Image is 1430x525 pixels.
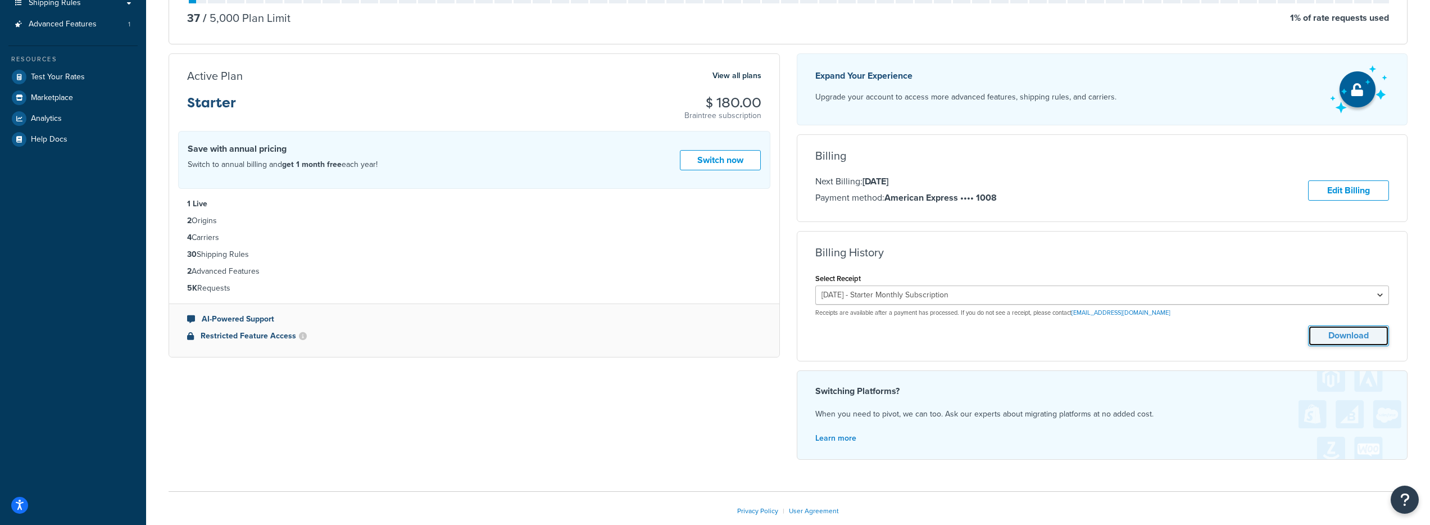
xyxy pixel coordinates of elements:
p: 37 [187,10,200,26]
p: When you need to pivot, we can too. Ask our experts about migrating platforms at no added cost. [815,407,1390,422]
a: Privacy Policy [737,506,778,516]
span: Help Docs [31,135,67,144]
p: Next Billing: [815,174,997,189]
a: Analytics [8,108,138,129]
strong: [DATE] [862,175,888,188]
li: Origins [187,215,761,227]
button: Open Resource Center [1391,486,1419,514]
a: User Agreement [789,506,839,516]
a: Edit Billing [1308,180,1389,201]
p: Receipts are available after a payment has processed. If you do not see a receipt, please contact [815,309,1390,317]
h3: Billing History [815,246,884,259]
li: Carriers [187,232,761,244]
p: Payment method: [815,191,997,205]
a: Test Your Rates [8,67,138,87]
a: Expand Your Experience Upgrade your account to access more advanced features, shipping rules, and... [797,53,1408,125]
h3: Starter [187,96,236,119]
strong: 2 [187,215,192,227]
a: Switch now [680,150,761,171]
strong: 1 Live [187,198,207,210]
strong: 2 [187,265,192,277]
span: Advanced Features [29,20,97,29]
p: Braintree subscription [684,110,761,121]
a: Learn more [815,432,856,444]
li: Advanced Features [8,14,138,35]
strong: 30 [187,248,197,260]
span: | [783,506,784,516]
li: AI-Powered Support [187,313,761,325]
h3: Billing [815,150,846,162]
p: 5,000 Plan Limit [200,10,290,26]
strong: 5K [187,282,197,294]
strong: get 1 month free [282,159,342,170]
span: Marketplace [31,93,73,103]
li: Restricted Feature Access [187,330,761,342]
strong: 4 [187,232,192,243]
label: Select Receipt [815,274,861,283]
h4: Save with annual pricing [188,142,378,156]
button: Download [1308,325,1389,346]
a: Marketplace [8,88,138,108]
li: Requests [187,282,761,295]
span: 1 [128,20,130,29]
span: Analytics [31,114,62,124]
h3: $ 180.00 [684,96,761,110]
p: Expand Your Experience [815,68,1116,84]
h3: Active Plan [187,70,243,82]
span: / [203,10,207,26]
span: Test Your Rates [31,73,85,82]
a: Advanced Features 1 [8,14,138,35]
a: [EMAIL_ADDRESS][DOMAIN_NAME] [1072,308,1170,317]
p: 1 % of rate requests used [1290,10,1389,26]
a: Help Docs [8,129,138,150]
li: Advanced Features [187,265,761,278]
a: View all plans [712,69,761,83]
h4: Switching Platforms? [815,384,1390,398]
p: Switch to annual billing and each year! [188,157,378,172]
li: Shipping Rules [187,248,761,261]
div: Resources [8,55,138,64]
strong: American Express •••• 1008 [884,191,997,204]
p: Upgrade your account to access more advanced features, shipping rules, and carriers. [815,89,1116,105]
